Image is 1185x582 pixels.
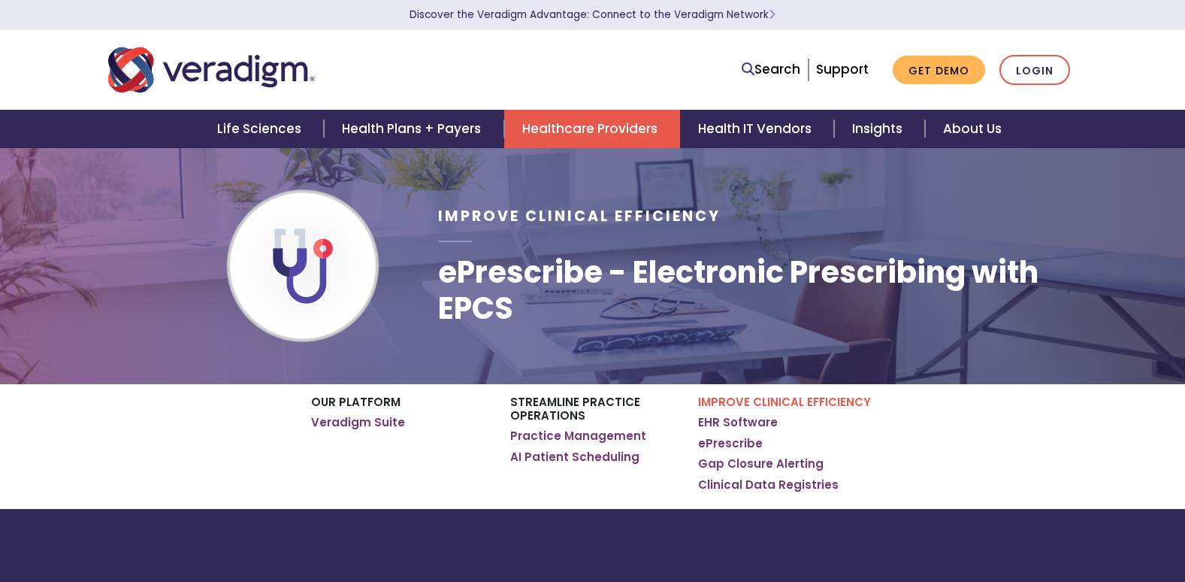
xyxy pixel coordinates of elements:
h1: ePrescribe - Electronic Prescribing with EPCS [438,254,1077,326]
a: AI Patient Scheduling [510,450,639,465]
a: Healthcare Providers [504,110,680,148]
span: Learn More [769,8,775,22]
a: ePrescribe [698,436,763,451]
a: About Us [925,110,1020,148]
a: Veradigm Suite [311,415,405,430]
a: Clinical Data Registries [698,477,839,493]
a: EHR Software [698,415,778,430]
a: Life Sciences [199,110,324,148]
a: Gap Closure Alerting [698,456,824,471]
a: Login [999,55,1070,86]
a: Search [742,59,800,80]
a: Get Demo [893,56,985,85]
a: Insights [834,110,925,148]
a: Practice Management [510,429,646,444]
a: Health Plans + Payers [324,110,503,148]
a: Health IT Vendors [680,110,834,148]
a: Support [816,60,869,78]
img: Veradigm logo [108,45,315,95]
span: Improve Clinical Efficiency [438,206,721,226]
a: Discover the Veradigm Advantage: Connect to the Veradigm NetworkLearn More [410,8,775,22]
